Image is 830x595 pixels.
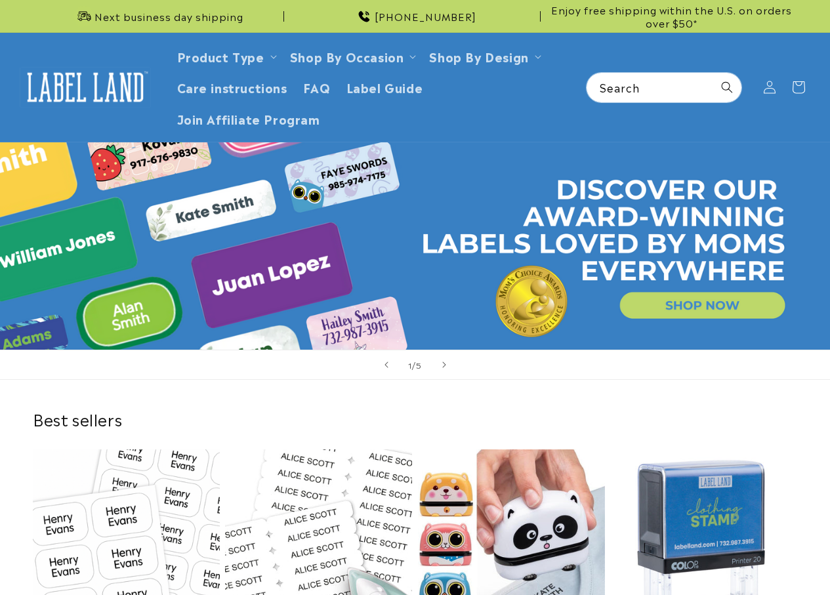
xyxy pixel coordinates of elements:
[177,79,287,94] span: Care instructions
[412,358,416,371] span: /
[372,350,401,379] button: Previous slide
[33,409,797,429] h2: Best sellers
[177,47,264,65] a: Product Type
[713,73,741,102] button: Search
[15,62,156,112] a: Label Land
[375,10,476,23] span: [PHONE_NUMBER]
[282,41,422,72] summary: Shop By Occasion
[295,72,339,102] a: FAQ
[421,41,546,72] summary: Shop By Design
[169,72,295,102] a: Care instructions
[169,103,328,134] a: Join Affiliate Program
[430,350,459,379] button: Next slide
[554,533,817,582] iframe: Gorgias Floating Chat
[169,41,282,72] summary: Product Type
[20,67,151,108] img: Label Land
[408,358,412,371] span: 1
[290,49,404,64] span: Shop By Occasion
[546,3,797,29] span: Enjoy free shipping within the U.S. on orders over $50*
[339,72,431,102] a: Label Guide
[346,79,423,94] span: Label Guide
[94,10,243,23] span: Next business day shipping
[303,79,331,94] span: FAQ
[177,111,320,126] span: Join Affiliate Program
[416,358,422,371] span: 5
[429,47,528,65] a: Shop By Design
